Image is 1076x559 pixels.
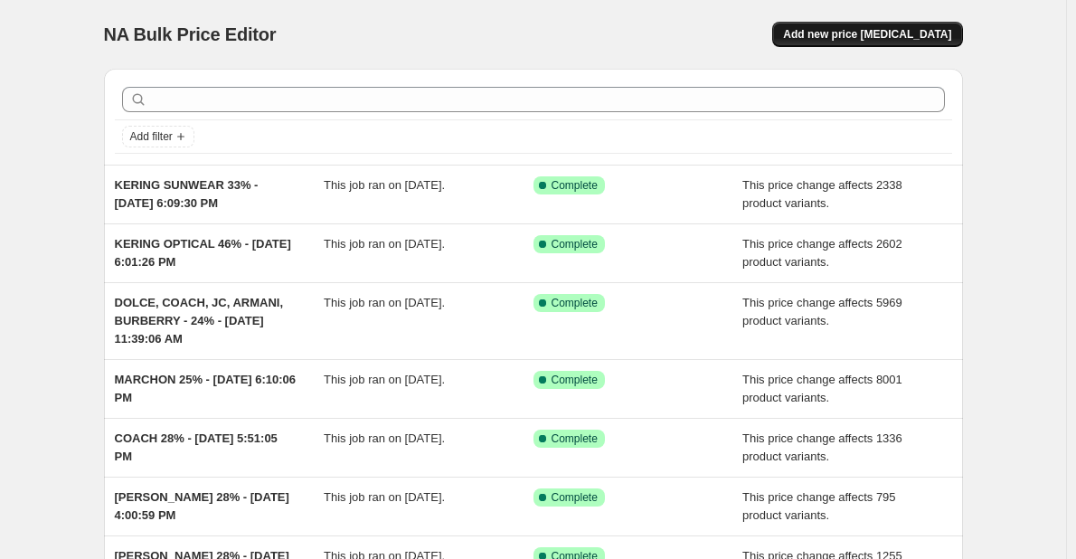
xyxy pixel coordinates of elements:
button: Add filter [122,126,194,147]
span: This job ran on [DATE]. [324,296,445,309]
span: This price change affects 2602 product variants. [742,237,902,269]
span: Complete [552,178,598,193]
span: Complete [552,237,598,251]
span: Complete [552,490,598,505]
span: Add new price [MEDICAL_DATA] [783,27,951,42]
span: This price change affects 8001 product variants. [742,373,902,404]
span: NA Bulk Price Editor [104,24,277,44]
span: Complete [552,431,598,446]
span: KERING SUNWEAR 33% - [DATE] 6:09:30 PM [115,178,259,210]
span: This price change affects 2338 product variants. [742,178,902,210]
span: This job ran on [DATE]. [324,237,445,251]
span: This job ran on [DATE]. [324,431,445,445]
span: This price change affects 1336 product variants. [742,431,902,463]
span: MARCHON 25% - [DATE] 6:10:06 PM [115,373,297,404]
span: KERING OPTICAL 46% - [DATE] 6:01:26 PM [115,237,291,269]
span: Add filter [130,129,173,144]
span: This price change affects 5969 product variants. [742,296,902,327]
span: This job ran on [DATE]. [324,178,445,192]
span: This job ran on [DATE]. [324,373,445,386]
button: Add new price [MEDICAL_DATA] [772,22,962,47]
span: [PERSON_NAME] 28% - [DATE] 4:00:59 PM [115,490,289,522]
span: This job ran on [DATE]. [324,490,445,504]
span: This price change affects 795 product variants. [742,490,896,522]
span: Complete [552,296,598,310]
span: DOLCE, COACH, JC, ARMANI, BURBERRY - 24% - [DATE] 11:39:06 AM [115,296,284,346]
span: COACH 28% - [DATE] 5:51:05 PM [115,431,278,463]
span: Complete [552,373,598,387]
